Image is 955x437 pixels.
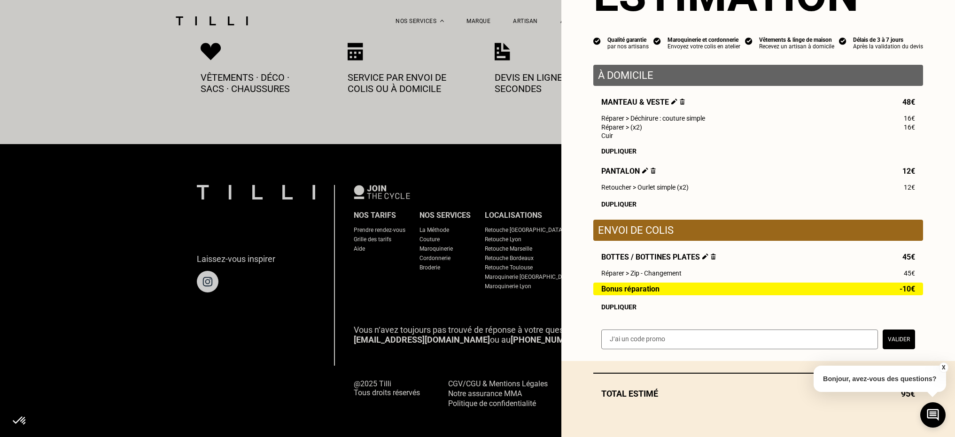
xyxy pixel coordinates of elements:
[593,37,601,45] img: icon list info
[607,43,649,50] div: par nos artisans
[601,303,915,311] div: Dupliquer
[900,285,915,293] span: -10€
[904,123,915,131] span: 16€
[839,37,846,45] img: icon list info
[902,98,915,107] span: 48€
[939,362,948,373] button: X
[904,115,915,122] span: 16€
[598,224,918,236] p: Envoi de colis
[680,99,685,105] img: Supprimer
[601,98,685,107] span: Manteau & veste
[902,253,915,261] span: 45€
[671,99,677,105] img: Éditer
[668,37,740,43] div: Maroquinerie et cordonnerie
[601,330,878,349] input: J‘ai un code promo
[759,37,834,43] div: Vêtements & linge de maison
[593,389,923,399] div: Total estimé
[904,269,915,277] span: 45€
[642,168,648,174] img: Éditer
[607,37,649,43] div: Qualité garantie
[904,184,915,191] span: 12€
[601,115,705,122] span: Réparer > Déchirure : couture simple
[883,330,915,349] button: Valider
[601,132,613,139] span: Cuir
[853,37,923,43] div: Délais de 3 à 7 jours
[702,253,708,260] img: Éditer
[668,43,740,50] div: Envoyez votre colis en atelier
[853,43,923,50] div: Après la validation du devis
[601,253,716,261] span: Bottes / Bottines plates
[745,37,753,45] img: icon list info
[601,285,660,293] span: Bonus réparation
[601,200,915,208] div: Dupliquer
[814,366,946,392] p: Bonjour, avez-vous des questions?
[651,168,656,174] img: Supprimer
[598,69,918,81] p: À domicile
[902,167,915,176] span: 12€
[601,147,915,155] div: Dupliquer
[601,123,642,131] span: Réparer > (x2)
[601,167,656,176] span: Pantalon
[601,184,689,191] span: Retoucher > Ourlet simple (x2)
[653,37,661,45] img: icon list info
[601,269,682,277] span: Réparer > Zip - Changement
[711,253,716,260] img: Supprimer
[759,43,834,50] div: Recevez un artisan à domicile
